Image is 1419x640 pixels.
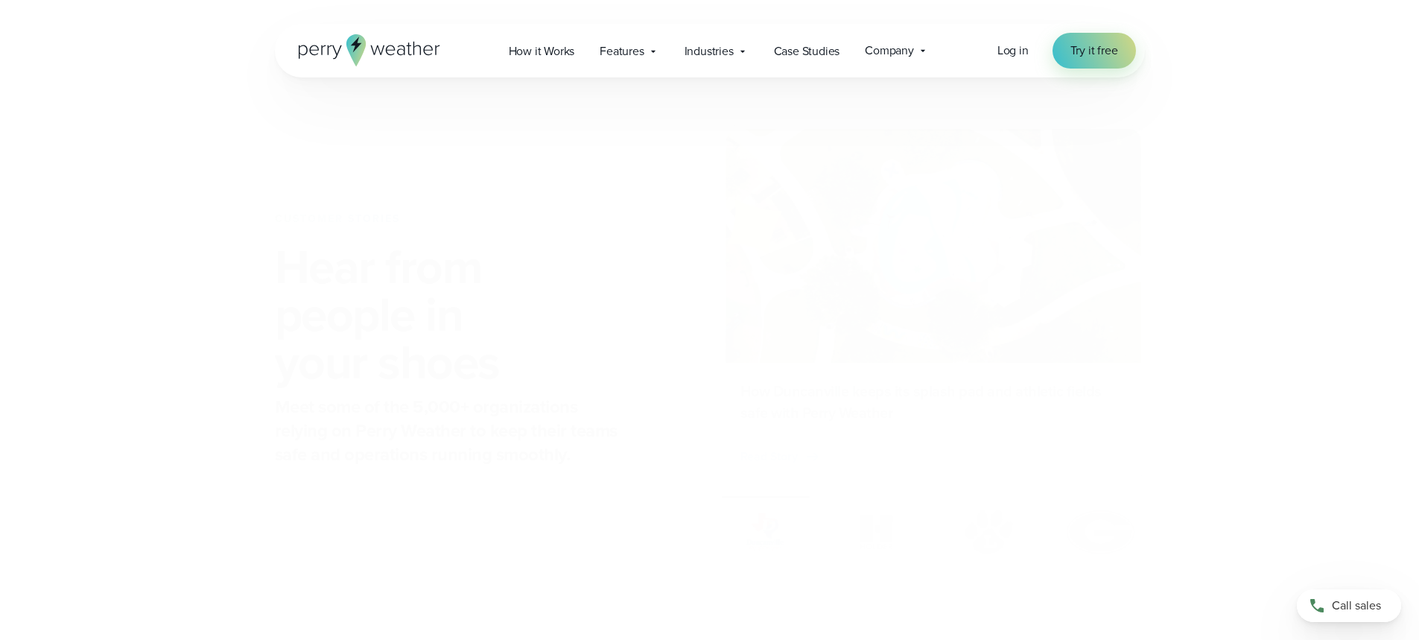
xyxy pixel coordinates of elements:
span: Company [865,42,914,60]
span: Try it free [1070,42,1118,60]
span: Case Studies [774,42,840,60]
a: Log in [997,42,1029,60]
span: Log in [997,42,1029,59]
a: Call sales [1297,589,1401,622]
span: How it Works [509,42,575,60]
a: Try it free [1053,33,1136,69]
span: Features [600,42,644,60]
a: Case Studies [761,36,853,66]
span: Call sales [1332,597,1381,615]
span: Industries [685,42,734,60]
a: How it Works [496,36,588,66]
